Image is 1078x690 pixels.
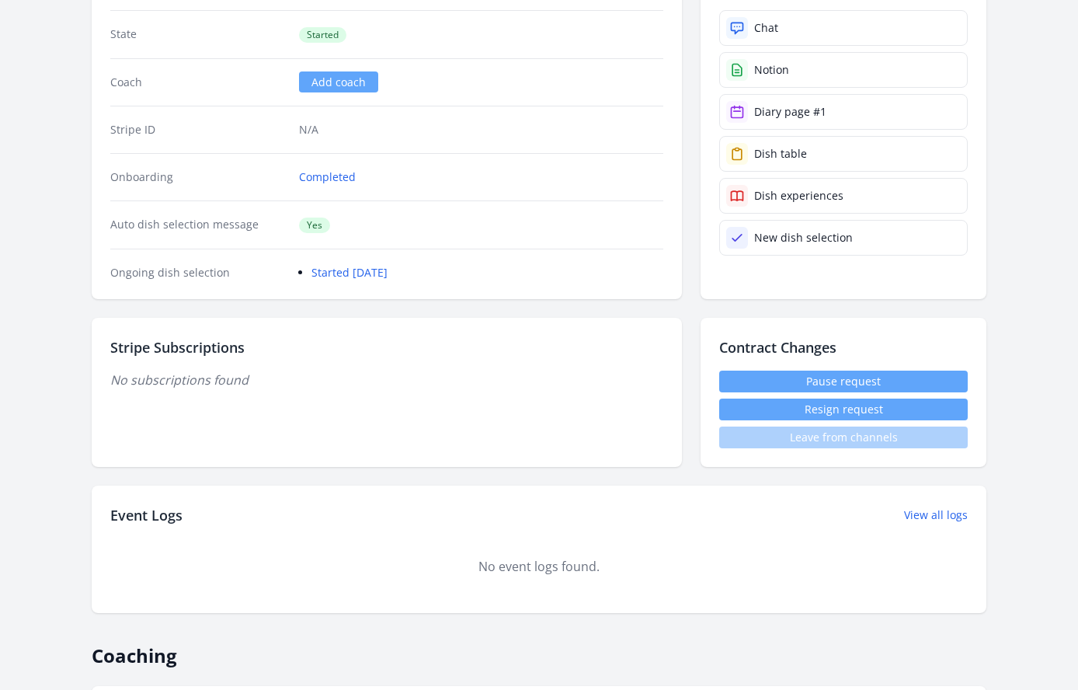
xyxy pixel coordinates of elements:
span: Yes [299,218,330,233]
p: N/A [299,122,663,138]
dt: Coach [110,75,287,90]
a: Dish table [719,136,968,172]
h2: Event Logs [110,504,183,526]
a: Pause request [719,371,968,392]
a: Diary page #1 [719,94,968,130]
div: Diary page #1 [754,104,826,120]
span: Started [299,27,346,43]
div: Notion [754,62,789,78]
button: Resign request [719,399,968,420]
a: New dish selection [719,220,968,256]
a: Dish experiences [719,178,968,214]
a: Chat [719,10,968,46]
h2: Contract Changes [719,336,968,358]
a: Add coach [299,71,378,92]
h2: Coaching [92,632,986,667]
a: Notion [719,52,968,88]
p: No subscriptions found [110,371,663,389]
dt: Stripe ID [110,122,287,138]
a: Completed [299,169,356,185]
div: Dish experiences [754,188,843,204]
h2: Stripe Subscriptions [110,336,663,358]
div: No event logs found. [110,557,968,576]
div: Chat [754,20,778,36]
a: View all logs [904,507,968,523]
a: Started [DATE] [311,265,388,280]
dt: Auto dish selection message [110,217,287,233]
dt: Ongoing dish selection [110,265,287,281]
dt: State [110,26,287,43]
div: New dish selection [754,230,853,246]
div: Dish table [754,146,807,162]
dt: Onboarding [110,169,287,185]
span: Leave from channels [719,427,968,448]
